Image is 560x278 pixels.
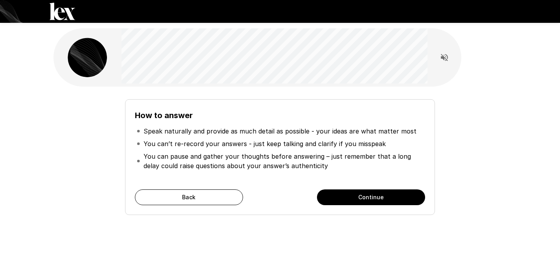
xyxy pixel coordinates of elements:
b: How to answer [135,111,193,120]
img: lex_avatar2.png [68,38,107,77]
p: You can’t re-record your answers - just keep talking and clarify if you misspeak [144,139,386,148]
p: Speak naturally and provide as much detail as possible - your ideas are what matter most [144,126,416,136]
button: Continue [317,189,425,205]
p: You can pause and gather your thoughts before answering – just remember that a long delay could r... [144,152,424,171]
button: Read questions aloud [437,50,452,65]
button: Back [135,189,243,205]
